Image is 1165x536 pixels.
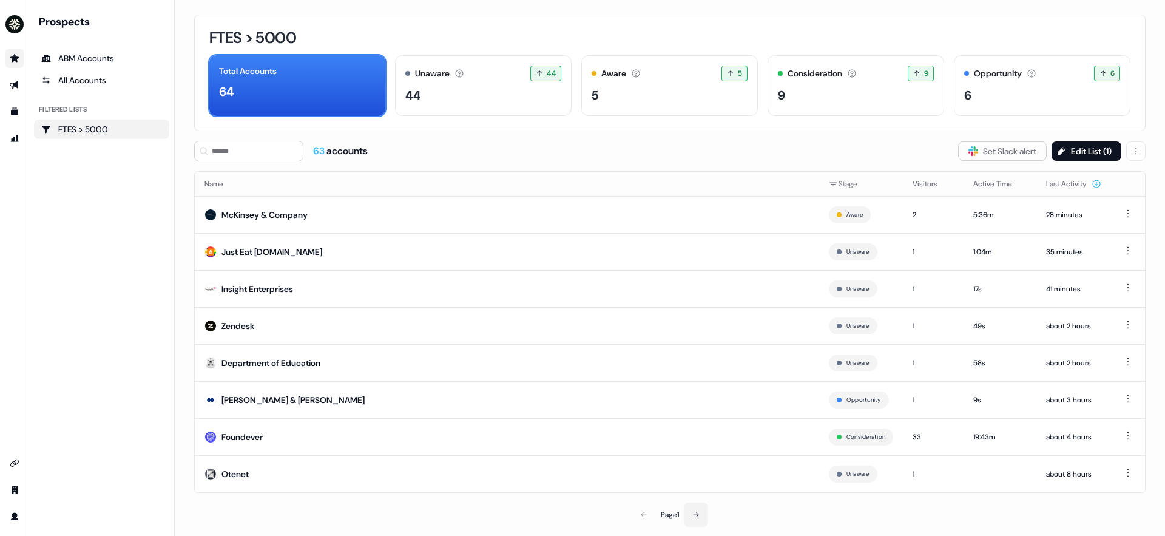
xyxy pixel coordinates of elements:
a: Go to FTES > 5000 [34,120,169,139]
div: accounts [313,144,368,158]
button: Last Activity [1046,173,1101,195]
button: Aware [846,209,863,220]
a: Go to profile [5,507,24,526]
div: Filtered lists [39,104,87,115]
a: Go to prospects [5,49,24,68]
span: 9 [924,67,928,80]
div: about 8 hours [1046,468,1101,480]
div: Department of Education [221,357,320,369]
div: 5 [592,86,598,104]
div: ABM Accounts [41,52,162,64]
span: 6 [1110,67,1115,80]
div: FTES > 5000 [41,123,162,135]
div: Prospects [39,15,169,29]
div: about 2 hours [1046,320,1101,332]
button: Unaware [846,283,870,294]
div: Page 1 [661,509,679,521]
div: 1 [913,357,954,369]
div: 2 [913,209,954,221]
div: about 3 hours [1046,394,1101,406]
button: Unaware [846,246,870,257]
div: Consideration [788,67,842,80]
span: 5 [738,67,742,80]
div: about 4 hours [1046,431,1101,443]
div: Just Eat [DOMAIN_NAME] [221,246,322,258]
div: 1:04m [973,246,1027,258]
a: All accounts [34,70,169,90]
a: Go to outbound experience [5,75,24,95]
div: 1 [913,246,954,258]
span: 63 [313,144,326,157]
a: Go to templates [5,102,24,121]
div: 17s [973,283,1027,295]
div: All Accounts [41,74,162,86]
div: 64 [219,83,234,101]
button: Edit List (1) [1052,141,1121,161]
button: Opportunity [846,395,881,405]
div: 41 minutes [1046,283,1101,295]
div: 1 [913,394,954,406]
div: 58s [973,357,1027,369]
div: Otenet [221,468,249,480]
span: 44 [547,67,556,80]
button: Active Time [973,173,1027,195]
div: 49s [973,320,1027,332]
div: Stage [829,178,893,190]
div: Zendesk [221,320,254,332]
a: Go to integrations [5,453,24,473]
div: 9s [973,394,1027,406]
div: Total Accounts [219,65,277,78]
a: Go to team [5,480,24,500]
div: 44 [405,86,421,104]
button: Unaware [846,469,870,480]
button: Set Slack alert [958,141,1047,161]
div: Opportunity [974,67,1022,80]
button: Visitors [913,173,952,195]
div: 6 [964,86,971,104]
div: McKinsey & Company [221,209,308,221]
div: 28 minutes [1046,209,1101,221]
div: 19:43m [973,431,1027,443]
button: Unaware [846,321,870,331]
th: Name [195,172,819,196]
div: 1 [913,283,954,295]
div: Unaware [415,67,450,80]
div: Aware [601,67,626,80]
div: Insight Enterprises [221,283,293,295]
button: Consideration [846,432,885,443]
div: 35 minutes [1046,246,1101,258]
div: about 2 hours [1046,357,1101,369]
div: Foundever [221,431,263,443]
div: 1 [913,468,954,480]
h3: FTES > 5000 [209,30,296,46]
button: Unaware [846,358,870,368]
div: 33 [913,431,954,443]
div: 1 [913,320,954,332]
a: Go to attribution [5,129,24,148]
div: 5:36m [973,209,1027,221]
div: [PERSON_NAME] & [PERSON_NAME] [221,394,365,406]
a: ABM Accounts [34,49,169,68]
div: 9 [778,86,785,104]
